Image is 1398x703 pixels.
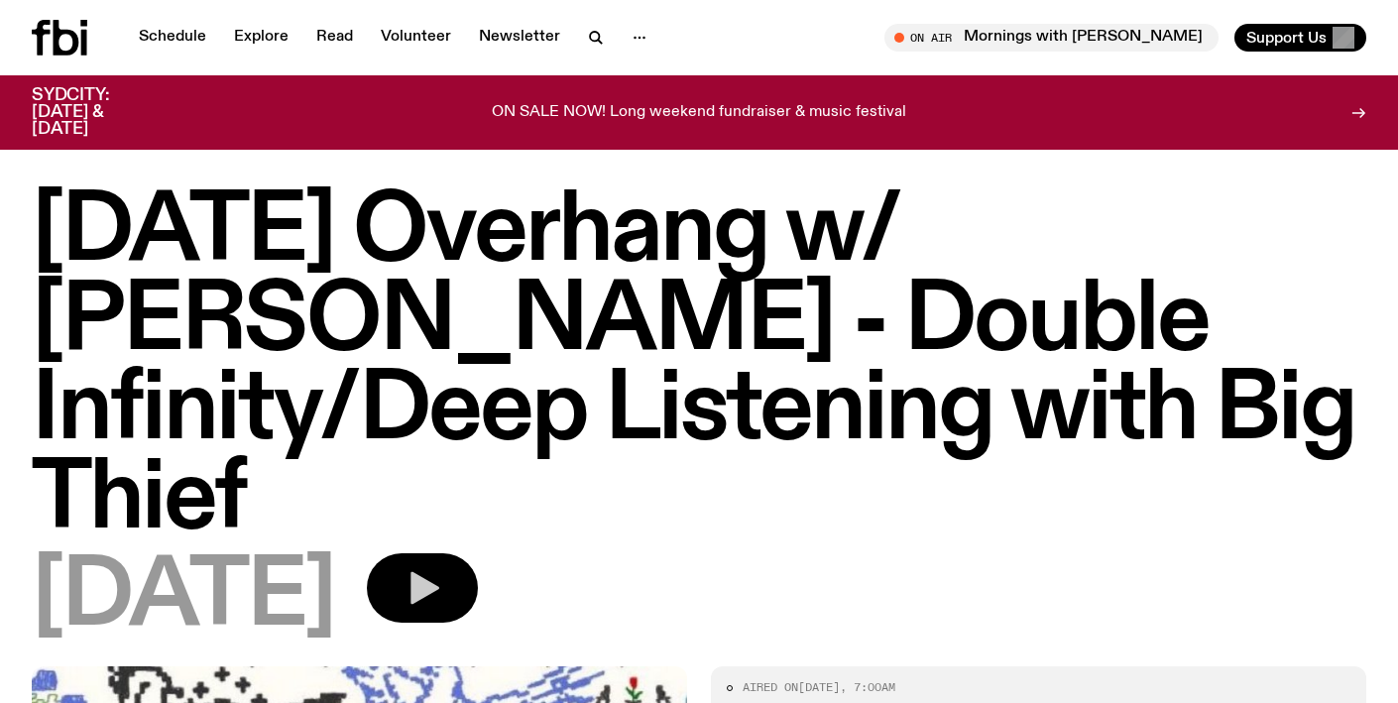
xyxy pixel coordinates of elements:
a: Read [304,24,365,52]
h3: SYDCITY: [DATE] & [DATE] [32,87,159,138]
a: Schedule [127,24,218,52]
span: Aired on [743,679,798,695]
p: ON SALE NOW! Long weekend fundraiser & music festival [492,104,906,122]
span: Support Us [1246,29,1327,47]
span: , 7:00am [840,679,895,695]
button: On AirMornings with [PERSON_NAME] [884,24,1219,52]
a: Explore [222,24,300,52]
button: Support Us [1234,24,1366,52]
span: [DATE] [32,553,335,643]
a: Newsletter [467,24,572,52]
h1: [DATE] Overhang w/ [PERSON_NAME] - Double Infinity/Deep Listening with Big Thief [32,188,1366,545]
span: [DATE] [798,679,840,695]
a: Volunteer [369,24,463,52]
